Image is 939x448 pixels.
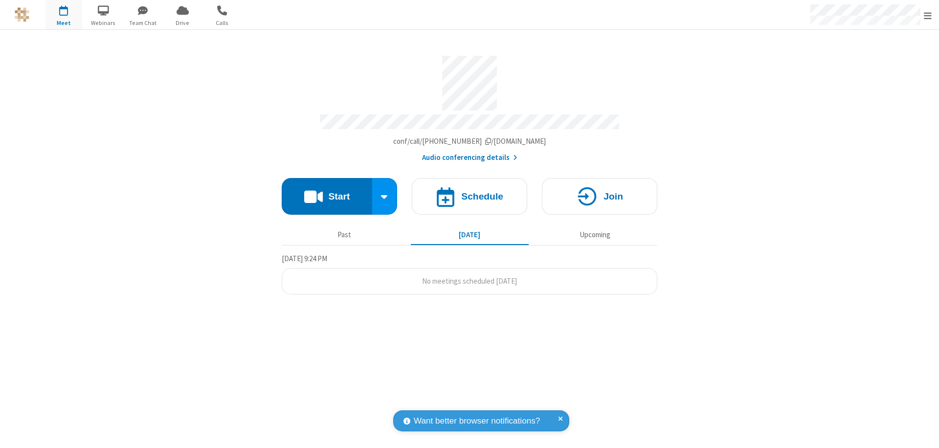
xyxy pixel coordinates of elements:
[45,19,82,27] span: Meet
[422,152,517,163] button: Audio conferencing details
[542,178,657,215] button: Join
[604,192,623,201] h4: Join
[286,225,403,244] button: Past
[85,19,122,27] span: Webinars
[372,178,398,215] div: Start conference options
[328,192,350,201] h4: Start
[536,225,654,244] button: Upcoming
[15,7,29,22] img: QA Selenium DO NOT DELETE OR CHANGE
[393,136,546,147] button: Copy my meeting room linkCopy my meeting room link
[282,178,372,215] button: Start
[461,192,503,201] h4: Schedule
[282,253,657,295] section: Today's Meetings
[204,19,241,27] span: Calls
[414,415,540,427] span: Want better browser notifications?
[282,254,327,263] span: [DATE] 9:24 PM
[422,276,517,286] span: No meetings scheduled [DATE]
[125,19,161,27] span: Team Chat
[282,48,657,163] section: Account details
[412,178,527,215] button: Schedule
[393,136,546,146] span: Copy my meeting room link
[164,19,201,27] span: Drive
[411,225,529,244] button: [DATE]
